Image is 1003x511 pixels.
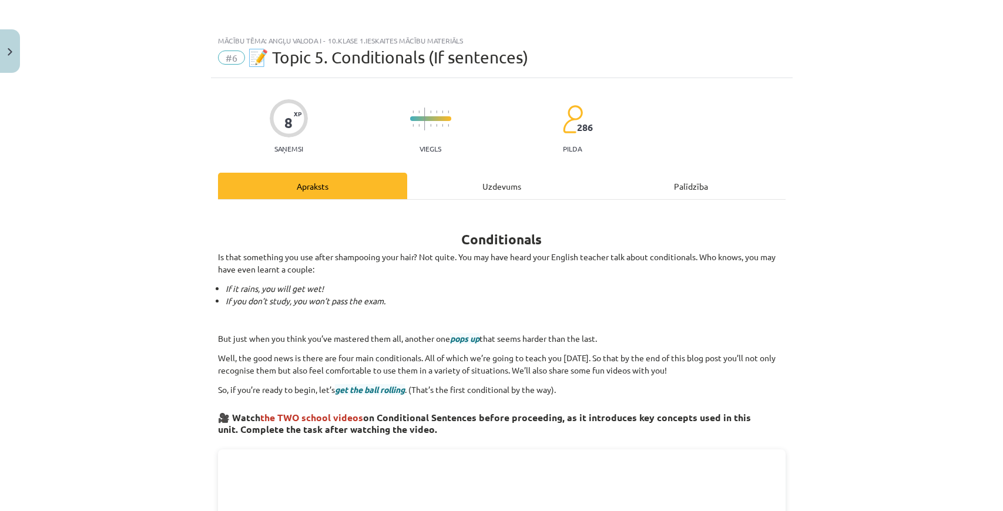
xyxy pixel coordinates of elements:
p: Is that something you use after shampooing your hair? Not quite. You may have heard your English ... [218,251,786,275]
i: If it rains, you will get wet! [226,283,324,294]
p: So, if you’re ready to begin, let’s . (That’s the first conditional by the way). [218,384,786,396]
span: 📝 Topic 5. Conditionals (If sentences) [248,48,528,67]
div: 8 [284,115,293,131]
img: icon-short-line-57e1e144782c952c97e751825c79c345078a6d821885a25fce030b3d8c18986b.svg [430,124,431,127]
img: icon-short-line-57e1e144782c952c97e751825c79c345078a6d821885a25fce030b3d8c18986b.svg [436,110,437,113]
span: #6 [218,51,245,65]
span: get the ball rolling [335,384,405,395]
img: students-c634bb4e5e11cddfef0936a35e636f08e4e9abd3cc4e673bd6f9a4125e45ecb1.svg [562,105,583,134]
img: icon-short-line-57e1e144782c952c97e751825c79c345078a6d821885a25fce030b3d8c18986b.svg [448,124,449,127]
p: Well, the good news is there are four main conditionals. All of which we’re going to teach you [D... [218,352,786,376]
img: icon-short-line-57e1e144782c952c97e751825c79c345078a6d821885a25fce030b3d8c18986b.svg [436,124,437,127]
img: icon-short-line-57e1e144782c952c97e751825c79c345078a6d821885a25fce030b3d8c18986b.svg [442,110,443,113]
i: If you don’t study, you won’t pass the exam. [226,295,385,306]
img: icon-short-line-57e1e144782c952c97e751825c79c345078a6d821885a25fce030b3d8c18986b.svg [418,110,420,113]
strong: 🎥 Watch on Conditional Sentences before proceeding, as it introduces key concepts used in this un... [218,411,751,435]
img: icon-short-line-57e1e144782c952c97e751825c79c345078a6d821885a25fce030b3d8c18986b.svg [412,124,414,127]
div: Uzdevums [407,173,596,199]
b: Conditionals [461,231,542,248]
p: But just when you think you’ve mastered them all, another one that seems harder than the last. [218,332,786,345]
img: icon-short-line-57e1e144782c952c97e751825c79c345078a6d821885a25fce030b3d8c18986b.svg [412,110,414,113]
img: icon-short-line-57e1e144782c952c97e751825c79c345078a6d821885a25fce030b3d8c18986b.svg [442,124,443,127]
img: icon-long-line-d9ea69661e0d244f92f715978eff75569469978d946b2353a9bb055b3ed8787d.svg [424,107,425,130]
img: icon-short-line-57e1e144782c952c97e751825c79c345078a6d821885a25fce030b3d8c18986b.svg [418,124,420,127]
div: Mācību tēma: Angļu valoda i - 10.klase 1.ieskaites mācību materiāls [218,36,786,45]
span: pops up [450,333,479,344]
span: the TWO school videos [260,411,363,423]
p: pilda [563,144,582,153]
img: icon-close-lesson-0947bae3869378f0d4975bcd49f059093ad1ed9edebbc8119c70593378902aed.svg [8,48,12,56]
img: icon-short-line-57e1e144782c952c97e751825c79c345078a6d821885a25fce030b3d8c18986b.svg [430,110,431,113]
span: 286 [577,122,593,133]
div: Palīdzība [596,173,786,199]
div: Apraksts [218,173,407,199]
span: XP [294,110,301,117]
p: Saņemsi [270,144,308,153]
p: Viegls [420,144,441,153]
img: icon-short-line-57e1e144782c952c97e751825c79c345078a6d821885a25fce030b3d8c18986b.svg [448,110,449,113]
